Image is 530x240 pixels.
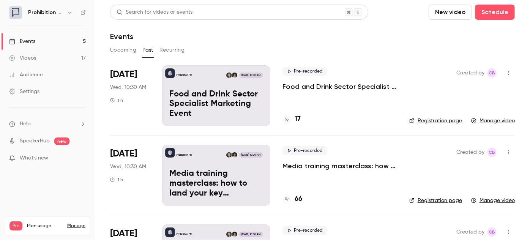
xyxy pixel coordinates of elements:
[27,223,63,229] span: Plan usage
[110,145,150,205] div: Jul 23 Wed, 10:30 AM (Europe/London)
[471,197,515,204] a: Manage video
[67,223,85,229] a: Manage
[159,44,185,56] button: Recurring
[232,232,237,237] img: Will Ockenden
[110,65,150,126] div: Jul 30 Wed, 10:30 AM (Europe/London)
[20,137,50,145] a: SpeakerHub
[489,227,495,237] span: CB
[110,32,133,41] h1: Events
[487,148,497,157] span: Claire Beaumont
[9,38,35,45] div: Events
[471,117,515,125] a: Manage video
[9,54,36,62] div: Videos
[282,67,327,76] span: Pre-recorded
[282,82,397,91] a: Food and Drink Sector Specialist Marketing Event
[9,221,22,231] span: Pro
[456,148,484,157] span: Created by
[9,6,22,19] img: Prohibition PR
[9,88,39,95] div: Settings
[9,71,43,79] div: Audience
[282,146,327,155] span: Pre-recorded
[20,154,48,162] span: What's new
[409,117,462,125] a: Registration page
[110,84,146,91] span: Wed, 10:30 AM
[487,227,497,237] span: Claire Beaumont
[54,137,69,145] span: new
[487,68,497,77] span: Claire Beaumont
[232,73,237,78] img: Will Ockenden
[110,97,123,103] div: 1 h
[295,194,302,204] h4: 66
[409,197,462,204] a: Registration page
[239,152,263,158] span: [DATE] 10:30 AM
[169,90,263,119] p: Food and Drink Sector Specialist Marketing Event
[489,68,495,77] span: CB
[226,152,232,158] img: Chris Norton
[282,114,301,125] a: 17
[162,145,270,205] a: Media training masterclass: how to land your key messages in a digital-first worldProhibition PRW...
[177,232,192,236] p: Prohibition PR
[110,163,146,171] span: Wed, 10:30 AM
[282,194,302,204] a: 66
[282,226,327,235] span: Pre-recorded
[239,73,263,78] span: [DATE] 10:30 AM
[429,5,472,20] button: New video
[475,5,515,20] button: Schedule
[456,227,484,237] span: Created by
[226,73,232,78] img: Chris Norton
[489,148,495,157] span: CB
[110,148,137,160] span: [DATE]
[28,9,64,16] h6: Prohibition PR
[117,8,192,16] div: Search for videos or events
[232,152,237,158] img: Will Ockenden
[177,73,192,77] p: Prohibition PR
[239,232,263,237] span: [DATE] 10:30 AM
[177,153,192,157] p: Prohibition PR
[295,114,301,125] h4: 17
[162,65,270,126] a: Food and Drink Sector Specialist Marketing EventProhibition PRWill OckendenChris Norton[DATE] 10:...
[226,232,232,237] img: Chris Norton
[110,227,137,240] span: [DATE]
[110,44,136,56] button: Upcoming
[142,44,153,56] button: Past
[110,177,123,183] div: 1 h
[456,68,484,77] span: Created by
[169,169,263,198] p: Media training masterclass: how to land your key messages in a digital-first world
[20,120,31,128] span: Help
[110,68,137,81] span: [DATE]
[282,161,397,171] a: Media training masterclass: how to land your key messages in a digital-first world
[9,120,86,128] li: help-dropdown-opener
